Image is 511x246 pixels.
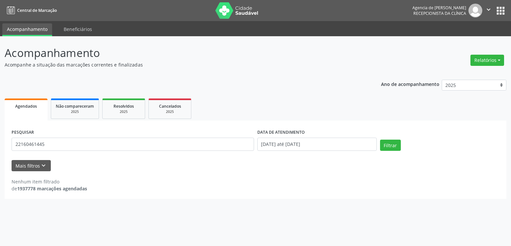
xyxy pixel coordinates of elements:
[12,178,87,185] div: Nenhum item filtrado
[56,109,94,114] div: 2025
[380,140,401,151] button: Filtrar
[2,23,52,36] a: Acompanhamento
[257,127,305,138] label: DATA DE ATENDIMENTO
[12,138,254,151] input: Nome, código do beneficiário ou CPF
[482,4,495,17] button: 
[495,5,506,16] button: apps
[15,103,37,109] span: Agendados
[5,5,57,16] a: Central de Marcação
[56,103,94,109] span: Não compareceram
[153,109,186,114] div: 2025
[381,80,439,88] p: Ano de acompanhamento
[470,55,504,66] button: Relatórios
[5,45,356,61] p: Acompanhamento
[413,11,466,16] span: Recepcionista da clínica
[159,103,181,109] span: Cancelados
[40,162,47,169] i: keyboard_arrow_down
[257,138,377,151] input: Selecione um intervalo
[17,8,57,13] span: Central de Marcação
[485,6,492,13] i: 
[12,160,51,172] button: Mais filtroskeyboard_arrow_down
[12,127,34,138] label: PESQUISAR
[5,61,356,68] p: Acompanhe a situação das marcações correntes e finalizadas
[412,5,466,11] div: Agencia de [PERSON_NAME]
[107,109,140,114] div: 2025
[468,4,482,17] img: img
[113,103,134,109] span: Resolvidos
[59,23,97,35] a: Beneficiários
[17,185,87,192] strong: 1937778 marcações agendadas
[12,185,87,192] div: de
